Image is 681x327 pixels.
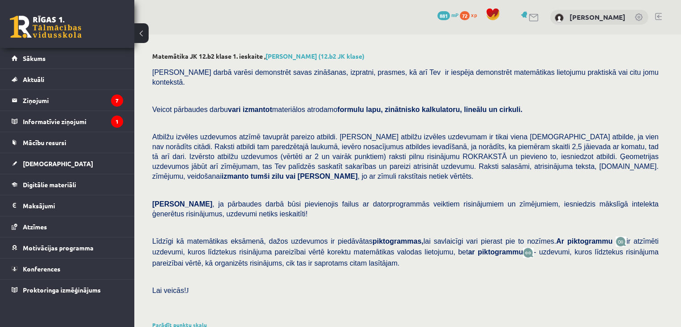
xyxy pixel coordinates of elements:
a: Ziņojumi7 [12,90,123,111]
b: formulu lapu, zinātnisko kalkulatoru, lineālu un cirkuli. [338,106,523,113]
h2: Matemātika JK 12.b2 klase 1. ieskaite , [152,52,663,60]
a: Proktoringa izmēģinājums [12,280,123,300]
i: 1 [111,116,123,128]
img: Elīza Martinsone [555,13,564,22]
span: mP [451,11,458,18]
img: wKvN42sLe3LLwAAAABJRU5ErkJggg== [523,248,534,258]
i: 7 [111,95,123,107]
img: JfuEzvunn4EvwAAAAASUVORK5CYII= [616,237,626,247]
span: Proktoringa izmēģinājums [23,286,101,294]
b: tumši zilu vai [PERSON_NAME] [251,172,358,180]
a: 881 mP [437,11,458,18]
a: Digitālie materiāli [12,174,123,195]
span: Atzīmes [23,223,47,231]
a: 72 xp [460,11,481,18]
legend: Informatīvie ziņojumi [23,111,123,132]
a: Konferences [12,258,123,279]
b: vari izmantot [228,106,272,113]
a: Maksājumi [12,195,123,216]
span: J [186,287,189,294]
span: 881 [437,11,450,20]
a: [PERSON_NAME] (12.b2 JK klase) [266,52,364,60]
span: Atbilžu izvēles uzdevumos atzīmē tavuprāt pareizo atbildi. [PERSON_NAME] atbilžu izvēles uzdevuma... [152,133,659,180]
span: [PERSON_NAME] [152,200,212,208]
b: Ar piktogrammu [556,237,612,245]
span: , ja pārbaudes darbā būsi pievienojis failus ar datorprogrammās veiktiem risinājumiem un zīmējumi... [152,200,659,218]
legend: Ziņojumi [23,90,123,111]
a: Informatīvie ziņojumi1 [12,111,123,132]
a: Atzīmes [12,216,123,237]
span: [PERSON_NAME] darbā varēsi demonstrēt savas zināšanas, izpratni, prasmes, kā arī Tev ir iespēja d... [152,69,659,86]
a: [DEMOGRAPHIC_DATA] [12,153,123,174]
span: Konferences [23,265,60,273]
span: Sākums [23,54,46,62]
b: izmanto [222,172,248,180]
span: Līdzīgi kā matemātikas eksāmenā, dažos uzdevumos ir piedāvātas lai savlaicīgi vari pierast pie to... [152,237,616,245]
a: Rīgas 1. Tālmācības vidusskola [10,16,81,38]
b: piktogrammas, [373,237,424,245]
a: [PERSON_NAME] [570,13,625,22]
span: Digitālie materiāli [23,181,76,189]
span: Mācību resursi [23,138,66,146]
legend: Maksājumi [23,195,123,216]
a: Aktuāli [12,69,123,90]
span: Aktuāli [23,75,44,83]
a: Sākums [12,48,123,69]
span: Lai veicās! [152,287,186,294]
span: Motivācijas programma [23,244,94,252]
span: [DEMOGRAPHIC_DATA] [23,159,93,168]
span: xp [471,11,477,18]
span: - uzdevumi, kuros līdztekus risinājuma pareizībai vērtē, kā organizēts risinājums, cik tas ir sap... [152,248,659,267]
a: Motivācijas programma [12,237,123,258]
span: Veicot pārbaudes darbu materiālos atrodamo [152,106,523,113]
span: 72 [460,11,470,20]
a: Mācību resursi [12,132,123,153]
b: ar piktogrammu [468,248,523,256]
